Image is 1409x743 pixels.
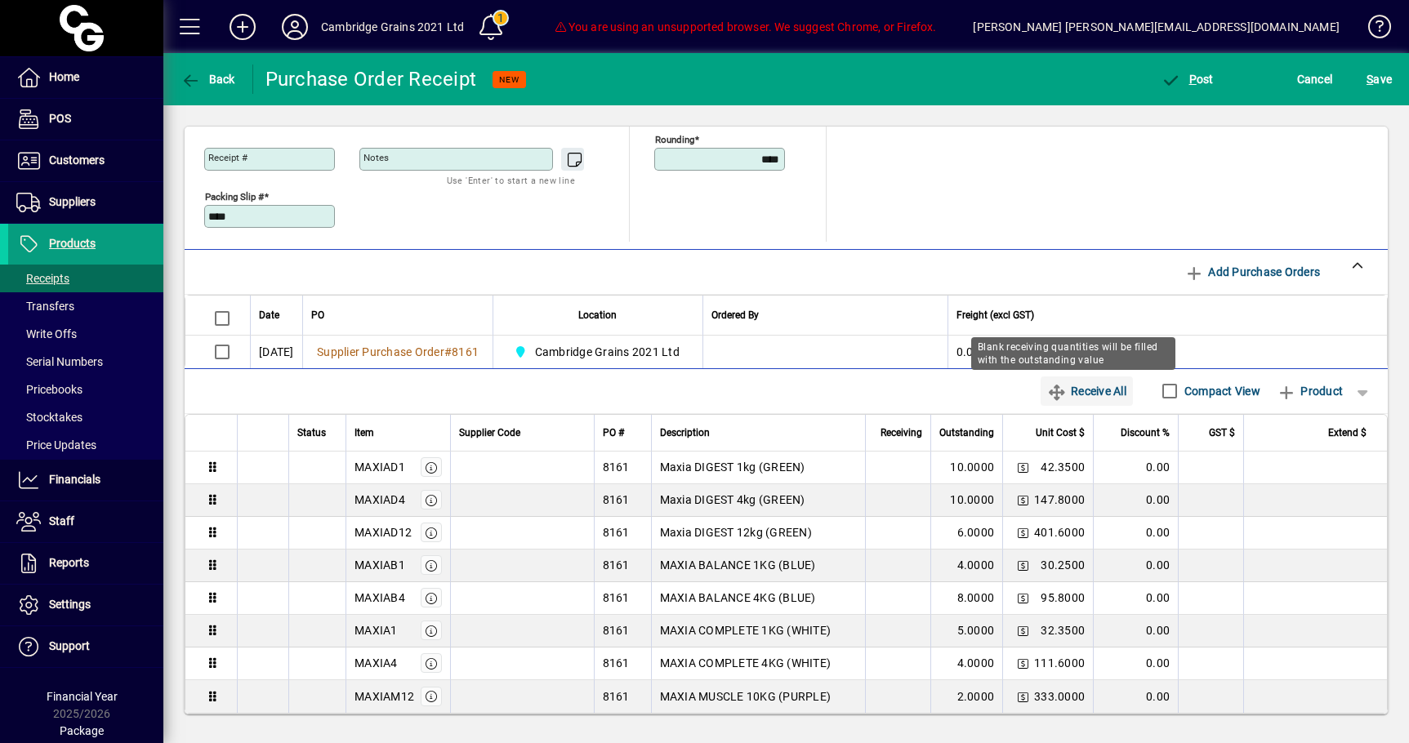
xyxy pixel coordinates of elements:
span: Home [49,70,79,83]
span: 8161 [452,345,479,358]
td: MAXIA BALANCE 4KG (BLUE) [651,582,866,615]
span: Item [354,424,374,442]
div: MAXIA1 [354,622,398,638]
td: 0.00 [1093,517,1178,549]
div: PO [311,306,484,324]
mat-label: Rounding [655,133,694,145]
span: 30.2500 [1041,557,1085,573]
span: Date [259,306,279,324]
span: Discount % [1121,424,1170,442]
span: 401.6000 [1034,524,1085,541]
button: Back [176,65,239,94]
td: 4.0000 [930,647,1002,680]
span: P [1189,73,1197,86]
td: 8161 [594,680,651,713]
mat-hint: Use 'Enter' to start a new line [447,171,575,189]
mat-label: Notes [363,152,389,163]
span: 111.6000 [1034,655,1085,671]
span: Cambridge Grains 2021 Ltd [510,342,686,362]
button: Add [216,12,269,42]
td: Maxia DIGEST 1kg (GREEN) [651,452,866,484]
td: 0.00 [1093,484,1178,517]
td: 0.00 [1093,452,1178,484]
span: PO # [603,424,624,442]
td: 5.0000 [930,615,1002,647]
td: Maxia DIGEST 12kg (GREEN) [651,517,866,549]
td: MAXIA COMPLETE 4KG (WHITE) [651,647,866,680]
span: Write Offs [16,327,77,340]
span: S [1367,73,1373,86]
button: Cancel [1293,65,1337,94]
span: Stocktakes [16,411,82,424]
span: Description [660,424,710,442]
span: Unit Cost $ [1036,424,1085,442]
button: Change Price Levels [1011,488,1034,511]
span: Supplier Purchase Order [317,345,444,358]
span: Location [578,306,617,324]
div: Cambridge Grains 2021 Ltd [321,14,464,40]
td: MAXIA BALANCE 1KG (BLUE) [651,549,866,582]
td: 8161 [594,452,651,484]
span: PO [311,306,324,324]
span: Back [181,73,235,86]
span: Reports [49,556,89,569]
span: ave [1367,66,1392,92]
a: Transfers [8,292,163,320]
a: Settings [8,585,163,625]
span: Receipts [16,272,69,285]
td: 0.00 [1093,680,1178,713]
span: Cambridge Grains 2021 Ltd [535,344,680,360]
div: Purchase Order Receipt [265,66,477,92]
span: Support [49,639,90,652]
button: Change Price Levels [1011,554,1034,576]
a: Suppliers [8,182,163,223]
span: Customers [49,153,105,167]
span: Ordered By [711,306,759,324]
div: Date [259,306,294,324]
a: Stocktakes [8,403,163,431]
button: Change Price Levels [1011,619,1034,642]
td: [DATE] [250,336,302,368]
span: Cancel [1297,66,1333,92]
span: Extend $ [1328,424,1367,442]
button: Add Purchase Orders [1178,257,1327,287]
span: Receive All [1047,378,1126,404]
a: Write Offs [8,320,163,348]
mat-label: Receipt # [208,152,247,163]
a: POS [8,99,163,140]
td: MAXIA COMPLETE 1KG (WHITE) [651,615,866,647]
a: Pricebooks [8,376,163,403]
div: MAXIAB1 [354,557,405,573]
span: 32.3500 [1041,622,1085,638]
button: Change Price Levels [1011,586,1034,609]
td: 0.00 [1093,615,1178,647]
td: 8.0000 [930,582,1002,615]
span: Settings [49,598,91,611]
span: 147.8000 [1034,492,1085,508]
span: GST $ [1209,424,1235,442]
a: Customers [8,140,163,181]
td: MAXIA MUSCLE 10KG (PURPLE) [651,680,866,713]
div: MAXIA4 [354,655,398,671]
td: 2.0000 [930,680,1002,713]
div: MAXIAD12 [354,524,412,541]
span: Product [1277,378,1343,404]
label: Compact View [1181,383,1260,399]
a: Financials [8,460,163,501]
button: Change Price Levels [1011,456,1034,478]
button: Post [1157,65,1218,94]
span: Price Updates [16,438,96,452]
button: Change Price Levels [1011,521,1034,544]
span: Products [49,237,96,250]
td: 6.0000 [930,517,1002,549]
span: Financial Year [47,690,118,703]
a: Reports [8,543,163,584]
span: Add Purchase Orders [1184,259,1320,285]
span: Suppliers [49,195,96,208]
span: 42.3500 [1041,459,1085,475]
span: ost [1161,73,1214,86]
div: MAXIAM12 [354,688,414,705]
button: Save [1362,65,1396,94]
span: You are using an unsupported browser. We suggest Chrome, or Firefox. [554,20,936,33]
div: Ordered By [711,306,939,324]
